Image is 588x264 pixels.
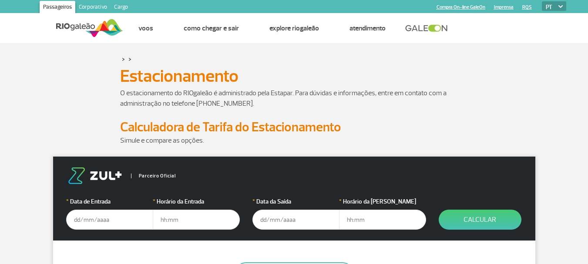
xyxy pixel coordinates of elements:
[120,135,468,146] p: Simule e compare as opções.
[439,210,521,230] button: Calcular
[66,197,153,206] label: Data de Entrada
[522,4,532,10] a: RQS
[339,197,426,206] label: Horário da [PERSON_NAME]
[252,210,339,230] input: dd/mm/aaaa
[494,4,514,10] a: Imprensa
[122,54,125,64] a: >
[120,88,468,109] p: O estacionamento do RIOgaleão é administrado pela Estapar. Para dúvidas e informações, entre em c...
[437,4,485,10] a: Compra On-line GaleOn
[66,210,153,230] input: dd/mm/aaaa
[184,24,239,33] a: Como chegar e sair
[75,1,111,15] a: Corporativo
[339,210,426,230] input: hh:mm
[120,119,468,135] h2: Calculadora de Tarifa do Estacionamento
[66,167,124,184] img: logo-zul.png
[252,197,339,206] label: Data da Saída
[120,69,468,84] h1: Estacionamento
[111,1,131,15] a: Cargo
[131,174,176,178] span: Parceiro Oficial
[128,54,131,64] a: >
[349,24,386,33] a: Atendimento
[153,197,240,206] label: Horário da Entrada
[40,1,75,15] a: Passageiros
[269,24,319,33] a: Explore RIOgaleão
[138,24,153,33] a: Voos
[153,210,240,230] input: hh:mm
